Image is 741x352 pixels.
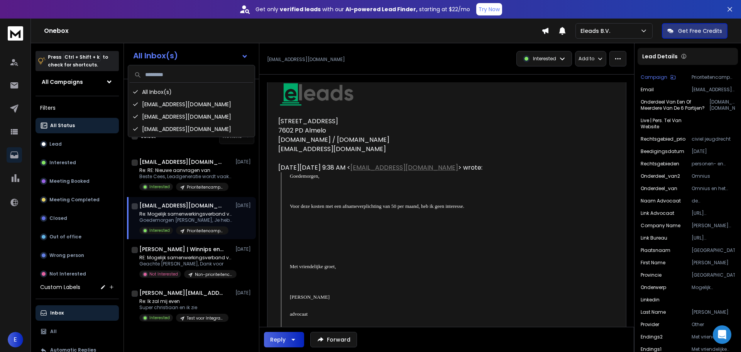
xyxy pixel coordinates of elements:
p: Get only with our starting at $22/mo [255,5,470,13]
p: [DATE] [235,202,253,209]
p: Campaign [641,74,667,80]
p: Prioriteitencampagne Ochtend | Eleads [187,184,224,190]
p: Closed [49,215,67,221]
p: Meeting Completed [49,197,100,203]
p: Goedemorgen [PERSON_NAME], Je hebt iets te [139,217,232,223]
div: [EMAIL_ADDRESS][DOMAIN_NAME] [130,98,253,111]
p: Press to check for shortcuts. [48,53,108,69]
p: personen- en familierecht, civiel jeugdrecht en strafrecht [692,161,735,167]
div: [DOMAIN_NAME] / [DOMAIN_NAME] [278,135,504,145]
p: Live | Pers. Tel van Website [641,117,695,130]
h1: [PERSON_NAME][EMAIL_ADDRESS][DOMAIN_NAME] [139,289,224,297]
p: Interested [533,56,556,62]
h1: All Inbox(s) [133,52,178,60]
p: First Name [641,260,665,266]
h1: [EMAIL_ADDRESS][DOMAIN_NAME] [139,202,224,209]
p: Provincie [641,272,661,278]
span: [PERSON_NAME] advocaat [290,294,330,317]
p: Lead [49,141,62,147]
p: rechtsgebieden [641,161,679,167]
p: onderdeel_van [641,185,677,192]
p: de [PERSON_NAME] [692,198,735,204]
p: [PERSON_NAME] [692,309,735,315]
span: Ctrl + Shift + k [63,53,101,61]
p: Non-prioriteitencampagne Hele Dag | Eleads [195,272,232,277]
p: [DATE] [692,148,735,155]
p: Lead Details [642,53,678,60]
p: Mogelijk samenwerkingsverband voor civiel jeugdrecht aanvragen [692,284,735,291]
h1: [EMAIL_ADDRESS][DOMAIN_NAME] [139,158,224,166]
p: [PERSON_NAME] [692,260,735,266]
p: Interested [149,315,170,321]
div: [STREET_ADDRESS] [278,117,504,126]
p: Interested [49,160,76,166]
p: Link Bureau [641,235,667,241]
p: linkedin [641,297,660,303]
h1: All Campaigns [42,78,83,86]
p: [GEOGRAPHIC_DATA] [692,272,735,278]
h3: Custom Labels [40,283,80,291]
p: Met vriendelijke groeten [692,334,735,340]
p: [DATE] [235,246,253,252]
p: [EMAIL_ADDRESS][DOMAIN_NAME] [692,87,735,93]
div: Goedemorgen, Voor deze kosten met een afnameverplichting van 50 per maand, heb ik geen interesse.... [290,172,504,349]
div: [DATE][DATE] 9:38 AM < > wrote: [278,163,504,172]
p: Re: RE: Nieuwe aanvragen van [139,167,232,173]
strong: AI-powered Lead Finder, [345,5,418,13]
p: All Status [50,122,75,129]
p: Interested [149,184,170,190]
p: onderdeel_van2 [641,173,680,179]
p: Prioriteitencampagne Middag | Eleads [187,228,224,234]
p: Omnius [692,173,735,179]
p: Other [692,321,735,328]
p: [DATE] [235,290,253,296]
p: Plaatsnaam [641,247,670,253]
p: Wrong person [49,252,84,258]
p: [DATE] [235,159,253,165]
p: [URL][DOMAIN_NAME] [692,235,735,241]
p: Geachte [PERSON_NAME], Dank voor [139,261,232,267]
p: Eleads B.V. [580,27,613,35]
p: Not Interested [149,271,178,277]
p: Beste Cees, Leadgeneratie wordt vaak ingezet [139,173,232,180]
div: Open Intercom Messenger [713,325,731,344]
p: Omnius en het Juridisch Netwerk Nederland (JNN) [692,185,735,192]
p: Super christiaan en ik zie [139,304,228,311]
p: Beedigingsdatum [641,148,684,155]
p: Endings2 [641,334,663,340]
div: [EMAIL_ADDRESS][DOMAIN_NAME] [130,123,253,135]
p: RE: Mogelijk samenwerkingsverband voor aanvragen [139,255,232,261]
p: [GEOGRAPHIC_DATA] [692,247,735,253]
div: 7602 PD Almelo [278,126,504,135]
p: Email [641,87,654,93]
h1: Onebox [44,26,541,36]
p: Provider [641,321,659,328]
p: Add to [579,56,594,62]
p: Onderwerp [641,284,666,291]
p: Test voor Integratie [187,315,224,321]
p: Re: Ik zal mij even [139,298,228,304]
p: Company Name [641,223,680,229]
img: logo [8,26,23,41]
p: [PERSON_NAME] Advocatuur [692,223,735,229]
p: Inbox [50,310,64,316]
div: Reply [270,336,286,343]
h1: [PERSON_NAME] | Winnips en Schütz Advocaten [139,245,224,253]
p: Not Interested [49,271,86,277]
h3: Filters [36,102,119,113]
p: All [50,328,57,335]
p: Meeting Booked [49,178,90,184]
div: [EMAIL_ADDRESS][DOMAIN_NAME] [130,111,253,123]
p: [EMAIL_ADDRESS][DOMAIN_NAME] [267,56,345,63]
div: All Inbox(s) [130,86,253,98]
p: [DOMAIN_NAME], [DOMAIN_NAME], [DOMAIN_NAME] [709,99,735,111]
a: [EMAIL_ADDRESS][DOMAIN_NAME] [350,163,458,172]
p: Link Advocaat [641,210,674,216]
p: Try Now [479,5,500,13]
p: Prioriteitencampagne Middag | Eleads [692,74,735,80]
p: Get Free Credits [678,27,722,35]
p: Re: Mogelijk samenwerkingsverband voor civiel [139,211,232,217]
div: [EMAIL_ADDRESS][DOMAIN_NAME] [278,145,504,154]
p: Onderdeel van een of meerdere van de 6 partijen? [641,99,709,111]
p: Interested [149,228,170,233]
